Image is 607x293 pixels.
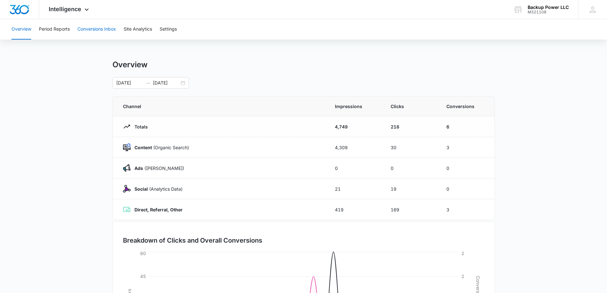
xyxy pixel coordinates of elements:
td: 419 [327,199,383,220]
tspan: 2 [461,274,464,279]
td: 3 [439,199,495,220]
img: Content [123,143,131,151]
td: 218 [383,116,439,137]
td: 169 [383,199,439,220]
button: Settings [160,19,177,40]
span: swap-right [145,80,150,85]
button: Site Analytics [124,19,152,40]
span: Clicks [391,103,431,110]
td: 0 [439,158,495,179]
td: 4,749 [327,116,383,137]
span: to [145,80,150,85]
button: Overview [11,19,31,40]
span: Impressions [335,103,375,110]
button: Period Reports [39,19,70,40]
p: (Analytics Data) [131,186,183,192]
tspan: 60 [140,251,146,256]
td: 0 [439,179,495,199]
strong: Content [134,145,152,150]
strong: Ads [134,165,143,171]
p: (Organic Search) [131,144,189,151]
input: Start date [116,79,143,86]
tspan: 2 [461,251,464,256]
p: ([PERSON_NAME]) [131,165,184,172]
tspan: 45 [140,274,146,279]
h1: Overview [112,60,148,70]
td: 0 [383,158,439,179]
td: 3 [439,137,495,158]
button: Conversions Inbox [77,19,116,40]
div: account id [528,10,569,14]
h3: Breakdown of Clicks and Overall Conversions [123,236,262,245]
p: Totals [131,123,148,130]
strong: Social [134,186,148,192]
div: account name [528,5,569,10]
span: Channel [123,103,320,110]
span: Conversions [446,103,484,110]
span: Intelligence [49,6,81,12]
td: 0 [327,158,383,179]
td: 30 [383,137,439,158]
td: 4,309 [327,137,383,158]
strong: Direct, Referral, Other [134,207,183,212]
td: 21 [327,179,383,199]
td: 6 [439,116,495,137]
img: Ads [123,164,131,172]
img: Social [123,185,131,193]
input: End date [153,79,179,86]
td: 19 [383,179,439,199]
